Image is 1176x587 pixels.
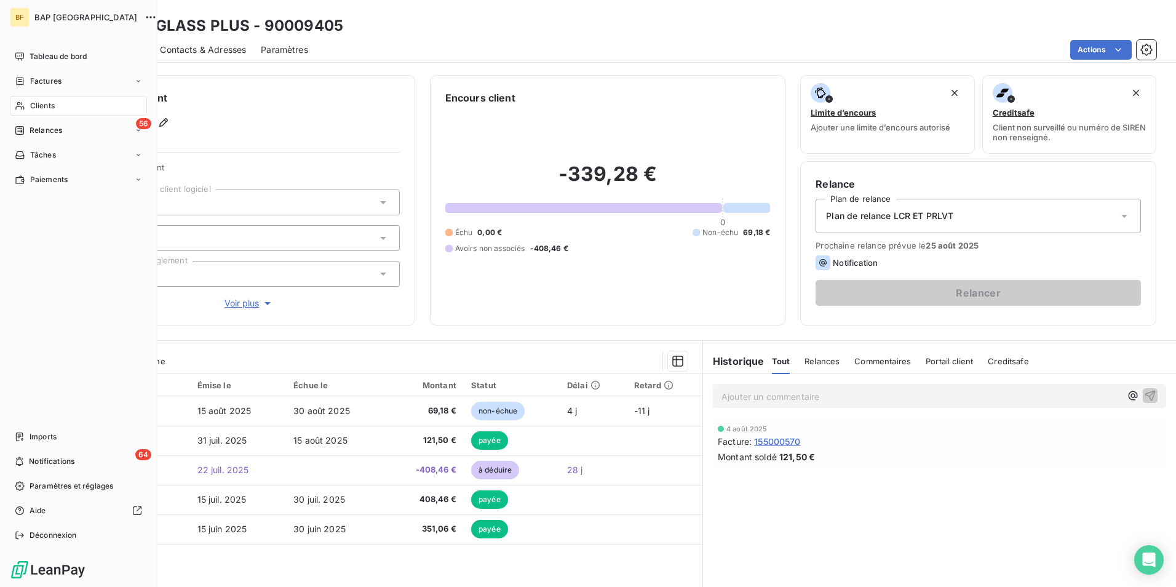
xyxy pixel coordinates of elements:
[30,76,62,87] span: Factures
[567,465,583,475] span: 28 j
[455,227,473,238] span: Échu
[754,435,800,448] span: 155000570
[816,241,1141,250] span: Prochaine relance prévue le
[10,170,147,190] a: Paiements
[99,297,400,310] button: Voir plus
[702,227,738,238] span: Non-échu
[471,520,508,538] span: payée
[811,122,950,132] span: Ajouter une limite d’encours autorisé
[10,501,147,521] a: Aide
[293,405,350,416] span: 30 août 2025
[10,476,147,496] a: Paramètres et réglages
[477,227,502,238] span: 0,00 €
[743,227,770,238] span: 69,18 €
[445,90,515,105] h6: Encours client
[1070,40,1132,60] button: Actions
[471,461,519,479] span: à déduire
[10,121,147,140] a: 56Relances
[634,380,695,390] div: Retard
[10,71,147,91] a: Factures
[393,523,456,535] span: 351,06 €
[779,450,815,463] span: 121,50 €
[800,75,974,154] button: Limite d’encoursAjouter une limite d’encours autorisé
[772,356,790,366] span: Tout
[988,356,1029,366] span: Creditsafe
[393,493,456,506] span: 408,46 €
[720,217,725,227] span: 0
[293,524,346,534] span: 30 juin 2025
[805,356,840,366] span: Relances
[926,241,979,250] span: 25 août 2025
[135,449,151,460] span: 64
[30,481,113,492] span: Paramètres et réglages
[567,380,619,390] div: Délai
[10,7,30,27] div: BF
[108,15,343,37] h3: AUTO GLASS PLUS - 90009405
[30,100,55,111] span: Clients
[136,118,151,129] span: 56
[816,177,1141,191] h6: Relance
[30,431,57,442] span: Imports
[10,560,86,580] img: Logo LeanPay
[393,380,456,390] div: Montant
[393,405,456,417] span: 69,18 €
[567,405,577,416] span: 4 j
[982,75,1156,154] button: CreditsafeClient non surveillé ou numéro de SIREN non renseigné.
[826,210,953,222] span: Plan de relance LCR ET PRLVT
[197,405,252,416] span: 15 août 2025
[1134,545,1164,575] div: Open Intercom Messenger
[30,125,62,136] span: Relances
[718,435,752,448] span: Facture :
[926,356,973,366] span: Portail client
[197,435,247,445] span: 31 juil. 2025
[718,450,777,463] span: Montant soldé
[993,122,1146,142] span: Client non surveillé ou numéro de SIREN non renseigné.
[393,434,456,447] span: 121,50 €
[471,402,525,420] span: non-échue
[99,162,400,180] span: Propriétés Client
[34,12,137,22] span: BAP [GEOGRAPHIC_DATA]
[455,243,525,254] span: Avoirs non associés
[854,356,911,366] span: Commentaires
[811,108,876,118] span: Limite d’encours
[224,297,274,309] span: Voir plus
[261,44,308,56] span: Paramètres
[471,490,508,509] span: payée
[393,464,456,476] span: -408,46 €
[293,435,348,445] span: 15 août 2025
[197,380,279,390] div: Émise le
[471,431,508,450] span: payée
[30,530,77,541] span: Déconnexion
[30,174,68,185] span: Paiements
[293,380,378,390] div: Échue le
[30,150,56,161] span: Tâches
[471,380,552,390] div: Statut
[703,354,765,369] h6: Historique
[74,90,400,105] h6: Informations client
[10,145,147,165] a: Tâches
[293,494,345,505] span: 30 juil. 2025
[30,51,87,62] span: Tableau de bord
[197,494,247,505] span: 15 juil. 2025
[10,96,147,116] a: Clients
[726,425,768,433] span: 4 août 2025
[197,465,249,475] span: 22 juil. 2025
[10,47,147,66] a: Tableau de bord
[29,456,74,467] span: Notifications
[530,243,568,254] span: -408,46 €
[833,258,878,268] span: Notification
[30,505,46,516] span: Aide
[160,44,246,56] span: Contacts & Adresses
[10,427,147,447] a: Imports
[993,108,1035,118] span: Creditsafe
[197,524,247,534] span: 15 juin 2025
[634,405,650,416] span: -11 j
[816,280,1141,306] button: Relancer
[445,162,771,199] h2: -339,28 €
